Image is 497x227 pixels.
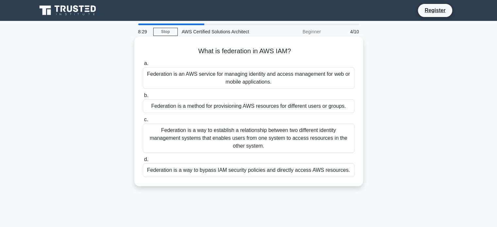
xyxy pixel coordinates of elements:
span: a. [144,60,148,66]
h5: What is federation in AWS IAM? [142,47,355,56]
div: Federation is a method for provisioning AWS resources for different users or groups. [143,99,355,113]
div: Federation is a way to establish a relationship between two different identity management systems... [143,123,355,153]
div: AWS Certified Solutions Architect [178,25,268,38]
a: Stop [153,28,178,36]
div: Federation is a way to bypass IAM security policies and directly access AWS resources. [143,163,355,177]
span: c. [144,117,148,122]
div: 8:29 [134,25,153,38]
div: 4/10 [325,25,363,38]
span: d. [144,156,148,162]
a: Register [421,6,449,14]
div: Federation is an AWS service for managing identity and access management for web or mobile applic... [143,67,355,89]
span: b. [144,92,148,98]
div: Beginner [268,25,325,38]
